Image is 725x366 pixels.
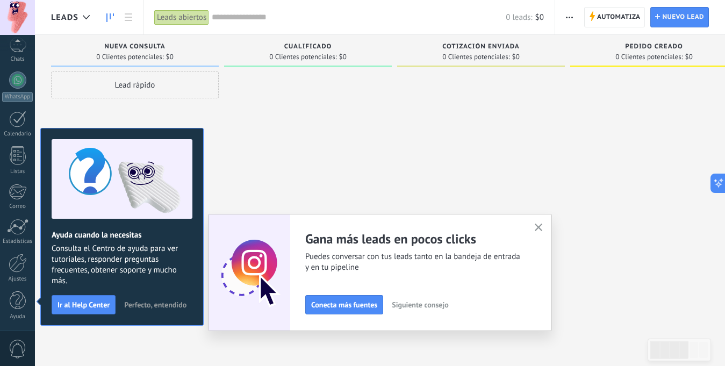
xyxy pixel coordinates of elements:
span: 0 Clientes potenciales: [615,54,683,60]
div: Calendario [2,131,33,138]
div: Ajustes [2,276,33,283]
span: Automatiza [597,8,641,27]
div: Cotización enviada [403,43,559,52]
span: 0 leads: [506,12,532,23]
button: Más [562,7,577,27]
span: Leads [51,12,78,23]
div: Cualificado [229,43,386,52]
span: $0 [512,54,520,60]
span: 0 Clientes potenciales: [442,54,509,60]
span: Puedes conversar con tus leads tanto en la bandeja de entrada y en tu pipeline [305,252,521,273]
span: Nuevo lead [662,8,704,27]
span: Nueva consulta [104,43,165,51]
span: $0 [166,54,174,60]
span: Conecta más fuentes [311,301,377,308]
span: Siguiente consejo [392,301,448,308]
div: Ayuda [2,313,33,320]
span: 0 Clientes potenciales: [96,54,163,60]
span: Ir al Help Center [58,301,110,308]
span: Cotización enviada [442,43,520,51]
div: Lead rápido [51,71,219,98]
div: Estadísticas [2,238,33,245]
div: WhatsApp [2,92,33,102]
span: 0 Clientes potenciales: [269,54,336,60]
span: $0 [535,12,544,23]
div: Chats [2,56,33,63]
button: Perfecto, entendido [119,297,191,313]
span: Pedido creado [625,43,683,51]
a: Lista [119,7,138,28]
a: Nuevo lead [650,7,709,27]
span: $0 [339,54,347,60]
div: Listas [2,168,33,175]
div: Leads abiertos [154,10,209,25]
span: Consulta el Centro de ayuda para ver tutoriales, responder preguntas frecuentes, obtener soporte ... [52,243,192,286]
h2: Ayuda cuando la necesitas [52,230,192,240]
button: Conecta más fuentes [305,295,383,314]
span: $0 [685,54,693,60]
span: Perfecto, entendido [124,301,186,308]
button: Ir al Help Center [52,295,116,314]
span: Cualificado [284,43,332,51]
div: Nueva consulta [56,43,213,52]
div: Correo [2,203,33,210]
a: Leads [101,7,119,28]
h2: Gana más leads en pocos clicks [305,231,521,247]
a: Automatiza [584,7,645,27]
button: Siguiente consejo [387,297,453,313]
